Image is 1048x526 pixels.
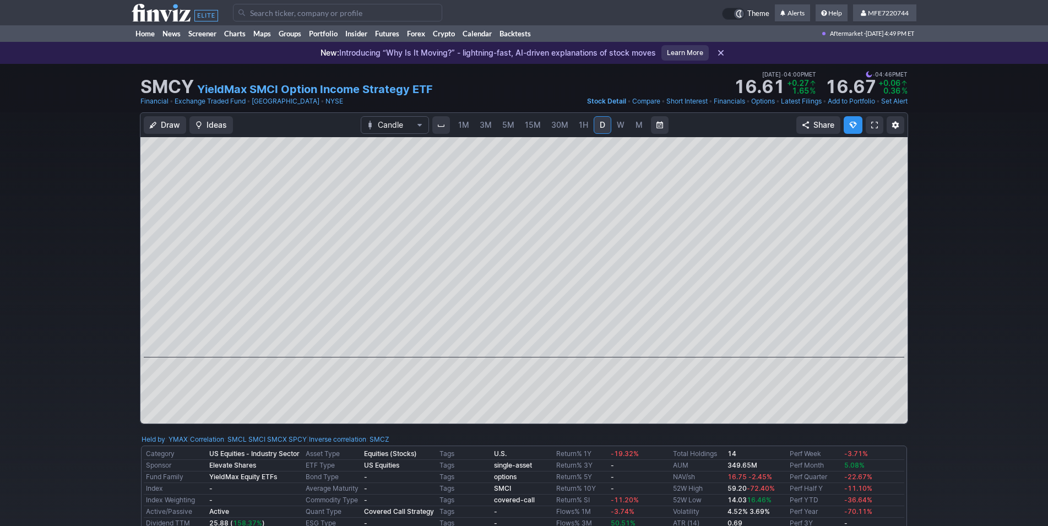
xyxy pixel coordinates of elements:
[494,496,535,504] b: covered-call
[844,473,872,481] span: -22.67%
[611,473,614,481] b: -
[249,25,275,42] a: Maps
[303,460,362,471] td: ETF Type
[627,96,631,107] span: •
[872,69,875,79] span: •
[632,96,660,107] a: Compare
[189,116,233,134] button: Ideas
[144,116,186,134] button: Draw
[788,483,842,495] td: Perf Half Y
[554,495,609,506] td: Return% SI
[554,460,609,471] td: Return% 3Y
[494,484,511,492] a: SMCI
[844,484,872,492] span: -11.10%
[170,96,173,107] span: •
[788,495,842,506] td: Perf YTD
[579,120,588,129] span: 1H
[220,25,249,42] a: Charts
[722,8,769,20] a: Theme
[144,495,207,506] td: Index Weighting
[709,96,713,107] span: •
[788,471,842,483] td: Perf Quarter
[303,483,362,495] td: Average Maturity
[781,96,822,107] a: Latest Filings
[403,25,429,42] a: Forex
[727,461,757,469] b: 349.65M
[364,473,367,481] b: -
[307,434,389,445] div: | :
[494,473,517,481] a: options
[303,471,362,483] td: Bond Type
[881,96,908,107] a: Set Alert
[787,78,809,88] span: +0.27
[671,471,725,483] td: NAV/sh
[666,96,708,107] a: Short Interest
[866,116,883,134] a: Fullscreen
[437,483,492,495] td: Tags
[144,471,207,483] td: Fund Family
[502,120,514,129] span: 5M
[594,116,611,134] a: D
[437,460,492,471] td: Tags
[144,483,207,495] td: Index
[714,96,745,107] a: Financials
[361,116,429,134] button: Chart Type
[611,484,614,492] b: -
[546,116,573,134] a: 30M
[429,25,459,42] a: Crypto
[303,495,362,506] td: Commodity Type
[727,507,770,516] small: 4.52% 3.69%
[305,25,341,42] a: Portfolio
[227,434,247,445] a: SMCL
[671,506,725,518] td: Volatility
[551,120,568,129] span: 30M
[321,48,339,57] span: New:
[727,484,775,492] b: 59.20
[611,461,614,469] b: -
[746,96,750,107] span: •
[432,116,450,134] button: Interval
[853,4,916,22] a: MFE7220744
[727,473,747,481] span: 16.75
[844,507,872,516] span: -70.11%
[611,496,639,504] span: -11.20%
[453,116,474,134] a: 1M
[828,96,875,107] a: Add to Portfolio
[175,96,246,107] a: Exchange Traded Fund
[364,496,367,504] b: -
[788,460,842,471] td: Perf Month
[661,96,665,107] span: •
[671,448,725,460] td: Total Holdings
[671,495,725,506] td: 52W Low
[810,86,816,95] span: %
[816,4,848,22] a: Help
[364,507,434,516] b: Covered Call Strategy
[209,507,229,516] b: Active
[233,4,442,21] input: Search
[496,25,535,42] a: Backtests
[494,507,497,516] b: -
[378,120,412,131] span: Candle
[371,25,403,42] a: Futures
[823,96,827,107] span: •
[364,461,399,469] b: US Equities
[587,96,626,107] a: Stock Detail
[868,9,909,17] span: MFE7220744
[475,116,497,134] a: 3M
[554,471,609,483] td: Return% 5Y
[844,461,865,469] span: 5.08%
[902,86,908,95] span: %
[781,97,822,105] span: Latest Filings
[188,434,307,445] div: | :
[437,471,492,483] td: Tags
[209,496,213,504] b: -
[190,435,224,443] a: Correlation
[209,473,277,481] b: YieldMax Equity ETFs
[844,116,862,134] button: Explore new features
[612,116,629,134] a: W
[813,120,834,131] span: Share
[554,506,609,518] td: Flows% 1M
[184,25,220,42] a: Screener
[866,25,914,42] span: [DATE] 4:49 PM ET
[458,120,469,129] span: 1M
